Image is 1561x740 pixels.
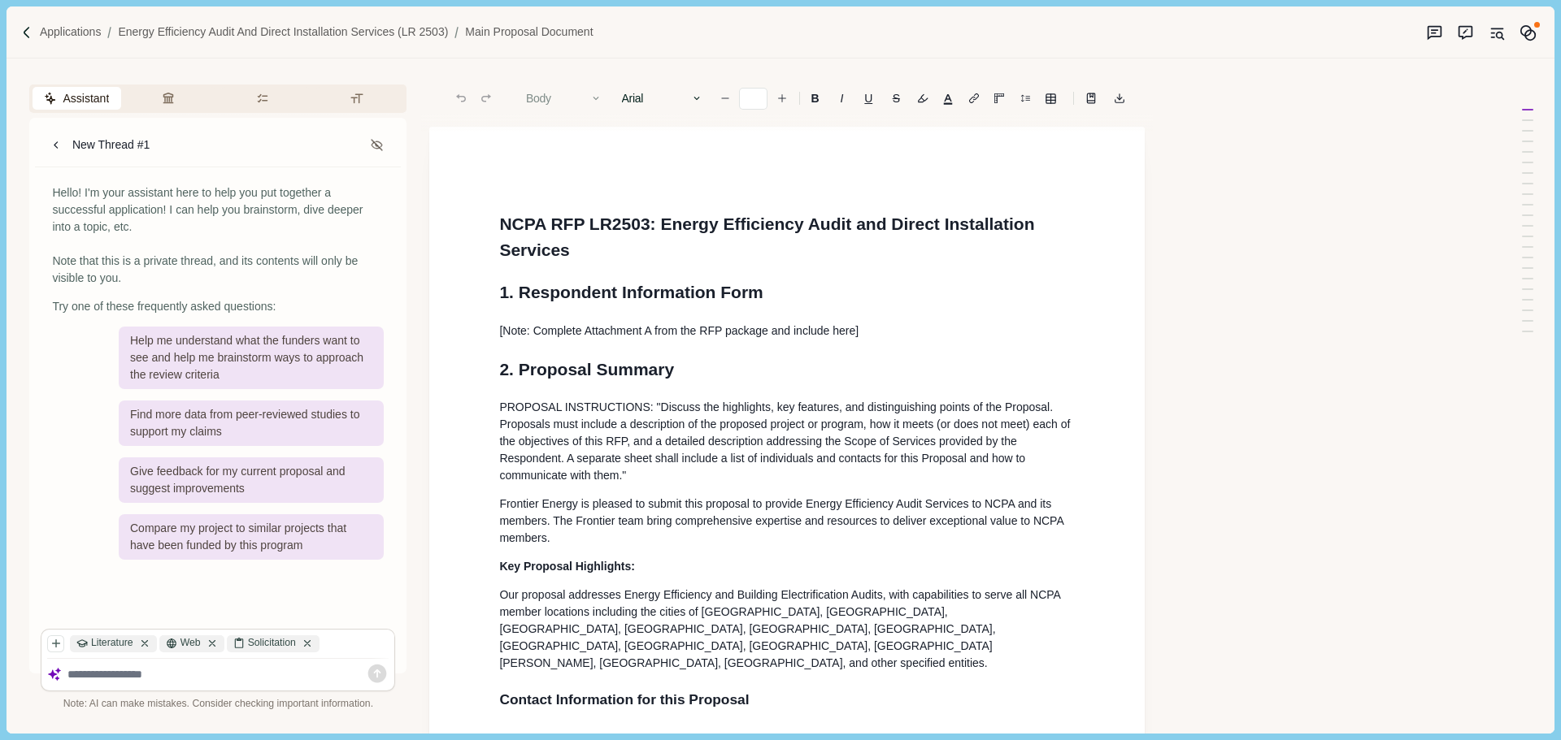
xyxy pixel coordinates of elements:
[118,24,448,41] a: Energy Efficiency Audit and Direct Installation Services (LR 2503)
[227,635,320,652] div: Solicitation
[963,87,985,110] button: Line height
[893,93,900,104] s: S
[40,24,102,41] a: Applications
[988,87,1011,110] button: Adjust margins
[499,691,749,708] span: Contact Information for this Proposal
[101,25,118,40] img: Forward slash icon
[830,87,853,110] button: I
[811,93,820,104] b: B
[475,87,498,110] button: Redo
[864,93,872,104] u: U
[119,327,384,389] div: Help me understand what the funders want to see and help me brainstorm ways to approach the revie...
[465,24,593,41] a: Main Proposal Document
[613,87,711,110] button: Arial
[450,87,472,110] button: Undo
[499,279,1075,305] h1: 1. Respondent Information Form
[771,87,794,110] button: Increase font size
[1014,87,1037,110] button: Line height
[1080,87,1102,110] button: Line height
[518,87,611,110] button: Body
[20,25,34,40] img: Forward slash icon
[119,514,384,560] div: Compare my project to similar projects that have been funded by this program
[856,87,881,110] button: U
[884,87,908,110] button: S
[72,136,150,154] div: New Thread #1
[119,457,384,503] div: Give feedback for my current proposal and suggest improvements
[52,298,384,315] div: Try one of these frequently asked questions:
[52,184,384,287] div: Hello! I'm your assistant here to help you put together a successful application! I can help you ...
[802,87,828,110] button: B
[499,322,1075,340] p: [Note: Complete Attachment A from the RFP package and include here]
[499,560,634,573] strong: Key Proposal Highlights:
[499,357,1075,383] h1: 2. Proposal Summary
[119,400,384,446] div: Find more data from peer-reviewed studies to support my claims
[1039,87,1062,110] button: Line height
[499,497,1066,544] span: Frontier Energy is pleased to submit this proposal to provide Energy Efficiency Audit Services to...
[41,697,395,712] div: Note: AI can make mistakes. Consider checking important information.
[841,93,844,104] i: I
[714,87,737,110] button: Decrease font size
[448,25,465,40] img: Forward slash icon
[499,211,1075,262] h1: NCPA RFP LR2503: Energy Efficiency Audit and Direct Installation Services
[499,588,1063,669] span: Our proposal addresses Energy Efficiency and Building Electrification Audits, with capabilities t...
[159,635,224,652] div: Web
[499,399,1075,484] p: PROPOSAL INSTRUCTIONS: "Discuss the highlights, key features, and distinguishing points of the Pr...
[1108,87,1131,110] button: Export to docx
[63,90,109,107] span: Assistant
[70,635,156,652] div: Literature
